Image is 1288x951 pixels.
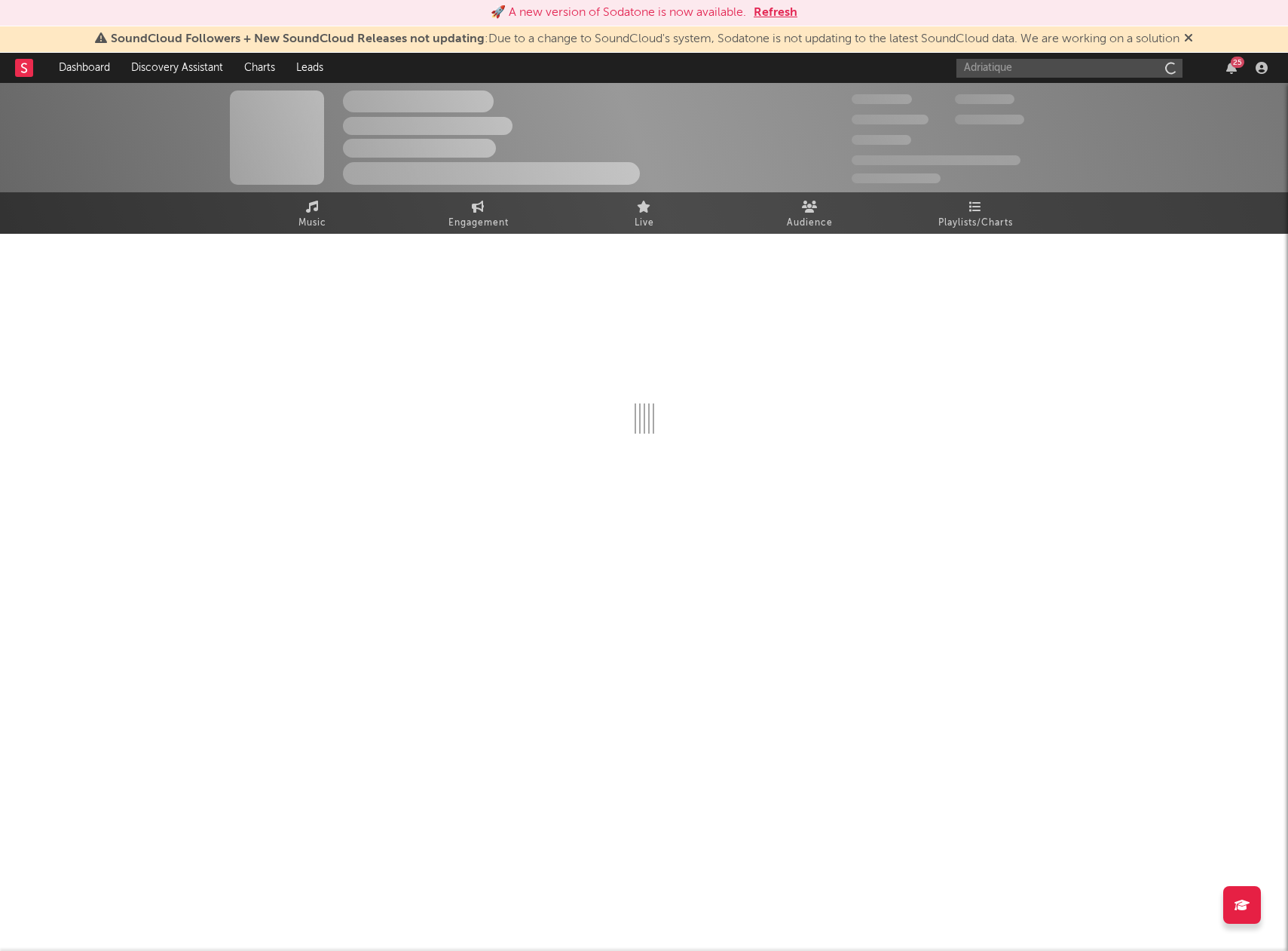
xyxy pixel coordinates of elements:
[1231,57,1244,68] div: 25
[955,94,1014,104] span: 100,000
[111,33,1179,45] span: : Due to a change to SoundCloud's system, Sodatone is not updating to the latest SoundCloud data....
[893,192,1059,234] a: Playlists/Charts
[852,94,912,104] span: 300,000
[1184,33,1193,45] span: Dismiss
[754,4,797,22] button: Refresh
[938,214,1013,232] span: Playlists/Charts
[787,214,833,232] span: Audience
[727,192,893,234] a: Audience
[852,115,929,124] span: 50,000,000
[852,173,941,183] span: Jump Score: 85.0
[448,214,509,232] span: Engagement
[852,135,911,145] span: 100,000
[852,155,1020,165] span: 50,000,000 Monthly Listeners
[1226,62,1237,74] button: 25
[956,59,1182,78] input: Search for artists
[111,33,485,45] span: SoundCloud Followers + New SoundCloud Releases not updating
[48,53,121,83] a: Dashboard
[491,4,746,22] div: 🚀 A new version of Sodatone is now available.
[396,192,561,234] a: Engagement
[286,53,334,83] a: Leads
[635,214,654,232] span: Live
[121,53,234,83] a: Discovery Assistant
[234,53,286,83] a: Charts
[561,192,727,234] a: Live
[230,192,396,234] a: Music
[955,115,1024,124] span: 1,000,000
[298,214,326,232] span: Music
